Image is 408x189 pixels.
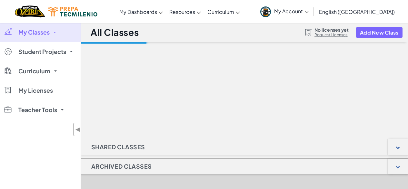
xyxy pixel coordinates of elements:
span: Curriculum [18,68,50,74]
h1: Shared Classes [81,139,155,155]
a: English ([GEOGRAPHIC_DATA]) [316,3,398,20]
img: Tecmilenio logo [48,7,97,16]
span: My Account [274,8,309,15]
span: Curriculum [207,8,234,15]
a: Ozaria by CodeCombat logo [15,5,45,18]
h1: All Classes [91,26,139,38]
img: Home [15,5,45,18]
a: My Dashboards [116,3,166,20]
img: avatar [260,6,271,17]
span: Resources [169,8,195,15]
span: No licenses yet [314,27,349,32]
a: My Account [257,1,312,22]
span: My Licenses [18,88,53,93]
span: English ([GEOGRAPHIC_DATA]) [319,8,395,15]
a: Resources [166,3,204,20]
span: ◀ [75,125,81,134]
span: My Dashboards [119,8,157,15]
span: My Classes [18,29,50,35]
button: Add New Class [356,27,403,38]
span: Student Projects [18,49,66,55]
a: Curriculum [204,3,243,20]
a: Request Licenses [314,32,349,37]
span: Teacher Tools [18,107,57,113]
h1: Archived Classes [81,158,162,174]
